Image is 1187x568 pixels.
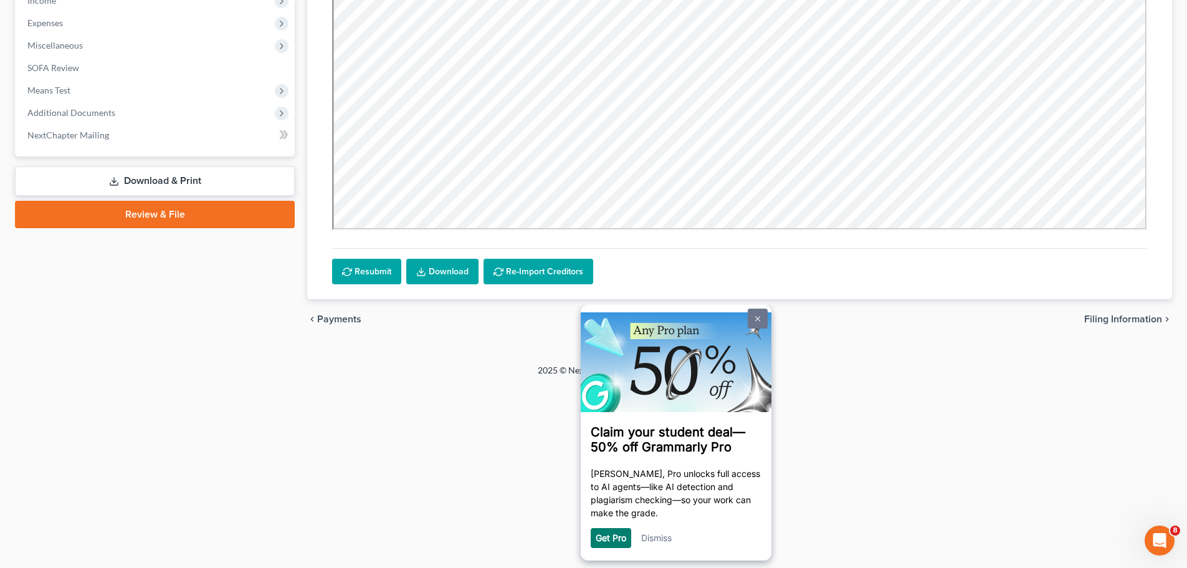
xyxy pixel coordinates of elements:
[22,228,52,238] a: Get Pro
[27,130,109,140] span: NextChapter Mailing
[239,364,949,387] div: 2025 © NextChapterBK, INC
[15,166,295,196] a: Download & Print
[7,7,198,107] img: 0c603a726e7a46b0b1783c6fd19327a5-ipm.png
[27,17,63,28] span: Expenses
[332,259,401,285] button: Resubmit
[1084,314,1172,324] button: Filing Information chevron_right
[1170,526,1180,536] span: 8
[17,57,295,79] a: SOFA Review
[27,62,79,73] span: SOFA Review
[406,259,479,285] a: Download
[15,201,295,228] a: Review & File
[317,314,361,324] span: Payments
[307,314,361,324] button: chevron_left Payments
[484,259,593,285] button: Re-Import Creditors
[27,107,115,118] span: Additional Documents
[27,40,83,51] span: Miscellaneous
[67,228,98,238] a: Dismiss
[1145,526,1175,556] iframe: Intercom live chat
[17,120,188,150] h3: Claim your student deal—50% off Grammarly Pro
[181,11,186,17] img: close_x_white.png
[1084,314,1162,324] span: Filing Information
[17,124,295,147] a: NextChapter Mailing
[1162,314,1172,324] i: chevron_right
[307,314,317,324] i: chevron_left
[27,85,70,95] span: Means Test
[17,162,188,214] p: [PERSON_NAME], Pro unlocks full access to AI agents—like AI detection and plagiarism checking—so ...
